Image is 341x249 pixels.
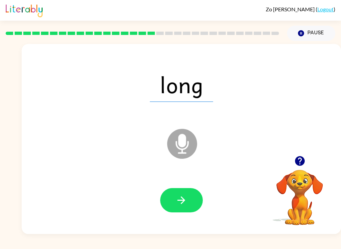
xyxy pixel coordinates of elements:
div: ( ) [266,6,335,12]
span: Zo [PERSON_NAME] [266,6,316,12]
a: Logout [317,6,334,12]
img: Literably [6,3,43,17]
video: Your browser must support playing .mp4 files to use Literably. Please try using another browser. [266,159,333,226]
button: Pause [287,26,335,41]
span: long [150,67,213,102]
